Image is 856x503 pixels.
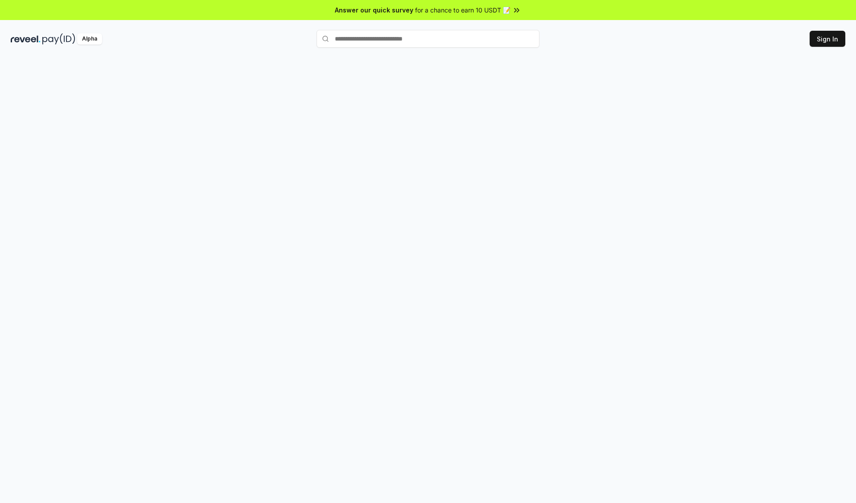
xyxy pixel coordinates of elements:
span: Answer our quick survey [335,5,413,15]
span: for a chance to earn 10 USDT 📝 [415,5,510,15]
img: reveel_dark [11,33,41,45]
div: Alpha [77,33,102,45]
button: Sign In [810,31,845,47]
img: pay_id [42,33,75,45]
